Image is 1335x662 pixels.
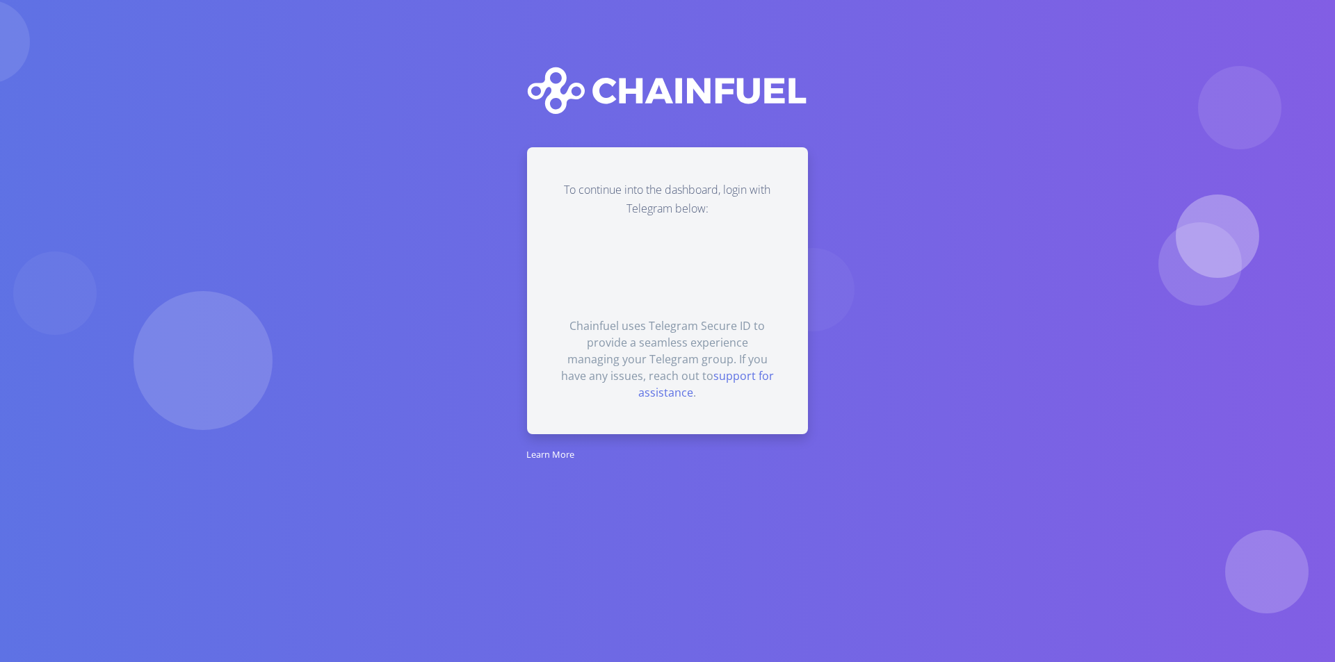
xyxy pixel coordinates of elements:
div: Chainfuel uses Telegram Secure ID to provide a seamless experience managing your Telegram group. ... [560,317,774,401]
a: Learn More [526,446,574,461]
small: Learn More [526,448,574,461]
p: To continue into the dashboard, login with Telegram below: [560,181,774,218]
a: support for assistance [638,368,774,400]
img: logo-full-white.svg [527,67,807,114]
